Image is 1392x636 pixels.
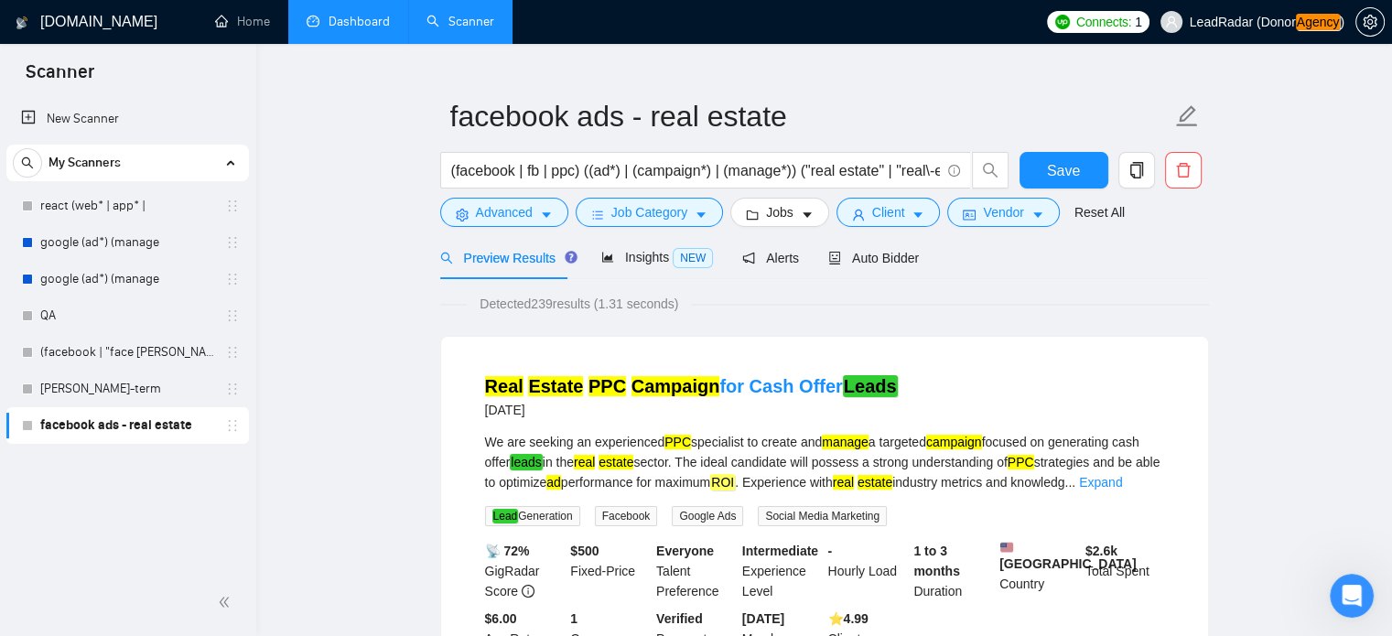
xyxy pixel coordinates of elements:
div: Total Spent [1082,541,1168,601]
span: Detected 239 results (1.31 seconds) [467,294,691,314]
a: Expand [1079,475,1122,490]
span: holder [225,345,240,360]
mark: estate [858,475,892,490]
b: Verified [656,611,703,626]
span: user [852,208,865,221]
a: react (web* | app* | [40,188,214,224]
mark: Real [485,376,523,396]
span: smiley reaction [339,447,386,483]
button: folderJobscaret-down [730,198,829,227]
span: 1 [1135,12,1142,32]
span: search [440,252,453,264]
b: $ 2.6k [1085,544,1117,558]
img: upwork-logo.png [1055,15,1070,29]
button: barsJob Categorycaret-down [576,198,723,227]
span: search [14,156,41,169]
button: userClientcaret-down [836,198,941,227]
button: Save [1020,152,1108,189]
span: 😞 [254,447,280,483]
span: caret-down [1031,208,1044,221]
b: 📡 72% [485,544,530,558]
div: Закрити [585,7,618,40]
span: edit [1175,104,1199,128]
mark: manage [822,435,869,449]
em: ROI [710,474,735,490]
a: facebook ads - real estate [40,407,214,444]
span: Advanced [476,202,533,222]
mark: PPC [588,376,626,396]
b: Everyone [656,544,714,558]
a: searchScanner [426,14,494,29]
a: Real Estate PPC Campaignfor Cash OfferLeads [485,375,898,397]
span: double-left [218,593,236,611]
a: Reset All [1074,202,1125,222]
span: holder [225,418,240,433]
span: area-chart [601,251,614,264]
mark: Campaign [631,376,720,396]
span: Alerts [742,251,799,265]
b: $ 500 [570,544,599,558]
button: search [972,152,1009,189]
div: Fixed-Price [567,541,653,601]
button: settingAdvancedcaret-down [440,198,568,227]
span: disappointed reaction [243,447,291,483]
a: homeHome [215,14,270,29]
mark: PPC [1008,455,1034,469]
b: [DATE] [742,611,784,626]
span: NEW [673,248,713,268]
mark: PPC [664,435,691,449]
span: holder [225,272,240,286]
span: 😃 [349,447,375,483]
em: Lead [492,509,519,523]
span: neutral face reaction [291,447,339,483]
li: New Scanner [6,101,249,137]
span: robot [828,252,841,264]
div: We are seeking an experienced specialist to create and a targeted focused on generating cash offe... [485,432,1164,492]
b: [GEOGRAPHIC_DATA] [999,541,1137,571]
div: [DATE] [485,399,898,421]
span: Generation [485,506,580,526]
span: 😐 [301,447,328,483]
div: Talent Preference [653,541,739,601]
span: holder [225,382,240,396]
div: Tooltip anchor [563,249,579,265]
span: holder [225,235,240,250]
mark: Estate [528,376,583,396]
a: QA [40,297,214,334]
span: My Scanners [49,145,121,181]
span: delete [1166,162,1201,178]
input: Scanner name... [450,93,1171,139]
span: caret-down [801,208,814,221]
div: GigRadar Score [481,541,567,601]
em: Agency [1296,14,1341,30]
img: logo [16,8,28,38]
a: (facebook | "face [PERSON_NAME] [40,334,214,371]
span: setting [1356,15,1384,29]
b: 1 [570,611,577,626]
button: go back [12,7,47,42]
span: info-circle [948,165,960,177]
a: setting [1355,15,1385,29]
mark: real [574,455,595,469]
span: notification [742,252,755,264]
a: New Scanner [21,101,234,137]
span: Jobs [766,202,793,222]
b: 1 to 3 months [913,544,960,578]
span: Auto Bidder [828,251,919,265]
mark: estate [599,455,633,469]
b: Intermediate [742,544,818,558]
span: copy [1119,162,1154,178]
span: Client [872,202,905,222]
div: Country [996,541,1082,601]
span: caret-down [695,208,707,221]
a: google (ad*) (manage [40,224,214,261]
a: Відкрити в довідковому центрі [200,506,429,521]
span: ... [1064,475,1075,490]
mark: campaign [926,435,982,449]
span: user [1165,16,1178,28]
li: My Scanners [6,145,249,444]
span: Save [1047,159,1080,182]
span: Vendor [983,202,1023,222]
div: Hourly Load [825,541,911,601]
span: holder [225,199,240,213]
